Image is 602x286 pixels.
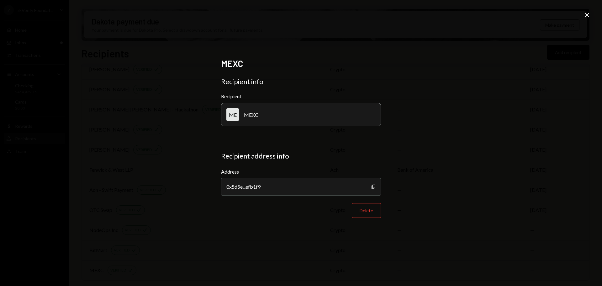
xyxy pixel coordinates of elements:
[221,168,381,175] label: Address
[244,112,258,118] div: MEXC
[221,77,381,86] div: Recipient info
[352,203,381,218] button: Delete
[226,108,239,121] div: ME
[221,57,381,70] h2: MEXC
[221,178,381,196] div: 0x5d5e...efb1f9
[221,152,381,160] div: Recipient address info
[221,93,381,99] div: Recipient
